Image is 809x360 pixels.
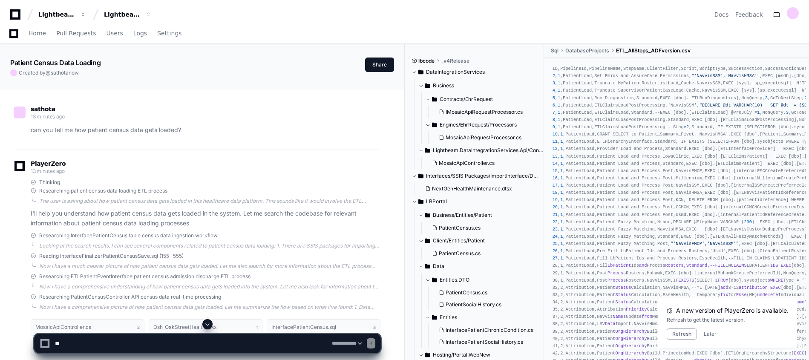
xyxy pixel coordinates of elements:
span: 1 [558,81,560,86]
span: 9 [553,124,555,130]
span: Thinking [39,179,60,186]
span: 1 [558,73,560,78]
span: Priority [626,307,647,312]
span: 19 [553,197,558,202]
span: 1 [560,132,563,137]
button: Lightbeam Health [35,7,89,22]
svg: Directory [418,67,423,77]
span: 1 [560,183,563,188]
span: Process [607,278,626,283]
button: Interfaces/SSIS Packages/ImportInterface/DirectConnection [412,169,538,183]
span: 1 [560,234,563,239]
span: Business [433,82,454,89]
svg: Directory [425,145,430,156]
span: 1 [560,256,563,261]
span: sathota [31,106,55,112]
span: attribution [739,285,768,290]
span: Process [607,271,626,276]
span: Sql [551,47,559,54]
span: 200 [744,219,751,225]
div: Lightbeam Health Solutions [104,10,141,19]
span: fix [720,292,728,297]
span: 8 [553,117,555,122]
span: 12 [553,146,558,151]
button: MosaicApiController.cs [429,157,539,169]
span: PatientCensus.cs [439,250,481,257]
span: "'NavvisFMCP','NavvisSSM'" [671,241,739,246]
span: 1 [560,139,563,144]
button: MosaicApiRequestProcessor.cs [435,132,539,144]
span: Names [613,314,626,319]
span: MosaicApiController.cs [439,160,495,167]
span: 1 [757,110,760,115]
span: Business/Entities/Patient [433,212,492,219]
span: DatabaseProjects [565,47,609,54]
span: 1 [560,190,563,195]
span: 1 [560,146,563,151]
span: Interfaces/SSIS Packages/ImportInterface/DirectConnection [426,173,538,179]
span: 1 [560,154,563,159]
a: Pull Requests [56,24,96,43]
span: CLAIMS [731,263,747,268]
span: _v4Release [441,58,469,64]
span: Researching patient census data loading ETL process [39,187,167,194]
span: Engines/EhrRequest/Processors [440,121,517,128]
span: 1 [560,168,563,173]
span: ETL_AllSteps_ADFversion.csv [616,47,691,54]
div: Looking at the search results, I can see several components related to patient census data loadin... [39,242,380,249]
span: 1 [560,241,563,246]
span: 1 [558,95,560,101]
span: and [639,263,647,268]
button: Data [418,259,544,273]
a: Settings [157,24,181,43]
svg: Directory [425,261,430,271]
span: 1 [560,204,563,210]
span: FROM [718,278,728,283]
span: IMosaicApiRequestProcessor.cs [446,109,523,115]
span: 1 [560,197,563,202]
span: 14 [553,161,558,166]
span: Researching PatientCensusController API census data real-time processing [39,294,221,300]
button: LBPortal [412,195,538,208]
span: Status [616,300,631,305]
span: Contracts/EhrRequest [440,96,493,103]
span: Researching InterfacePatientCensus table census data ingestion workflow [39,232,218,239]
button: PatientCensus.cs [429,248,539,259]
span: EXEC [770,285,781,290]
span: now [69,69,79,76]
button: Feedback [735,10,763,19]
a: Logs [133,24,147,43]
span: 5 [553,95,555,101]
span: 1 [763,124,765,130]
span: 4 [553,88,555,93]
span: 18 [553,190,558,195]
span: 27 [553,256,558,261]
button: IMosaicApiRequestProcessor.cs [435,106,539,118]
span: 1 [560,248,563,253]
button: Lightbeam.DataIntegrationServices.Api/Controllers [418,144,544,157]
p: I'll help you understand how patient census data gets loaded in the system. Let me search the cod... [31,209,380,228]
span: LbPatient [607,263,631,268]
span: NextGenHealthMaintenance.dtsx [432,185,512,192]
span: 1 [560,219,563,225]
span: EXISTS [678,278,694,283]
span: Data [433,263,444,270]
button: Lightbeam Health Solutions [101,7,155,22]
app-text-character-animate: Patient Census Data Loading [10,58,101,67]
span: 10 [553,132,558,137]
button: Business/Entities/Patient [418,208,544,222]
span: 21 [553,212,558,217]
svg: Directory [432,94,437,104]
span: 3 [765,95,768,101]
span: DataIntegrationServices [426,69,485,75]
div: Now I have a comprehensive picture of how patient census data gets loaded. Let me summarize the f... [39,304,380,311]
button: NextGenHealthMaintenance.dtsx [422,183,533,195]
span: Home [29,31,46,36]
button: Client/Entities/Patient [418,234,544,248]
span: Users [107,31,123,36]
button: Share [365,58,394,72]
span: 11 [553,139,558,144]
button: Later [704,331,717,337]
span: 1 [558,88,560,93]
button: PatientCensus.cs [429,222,539,234]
